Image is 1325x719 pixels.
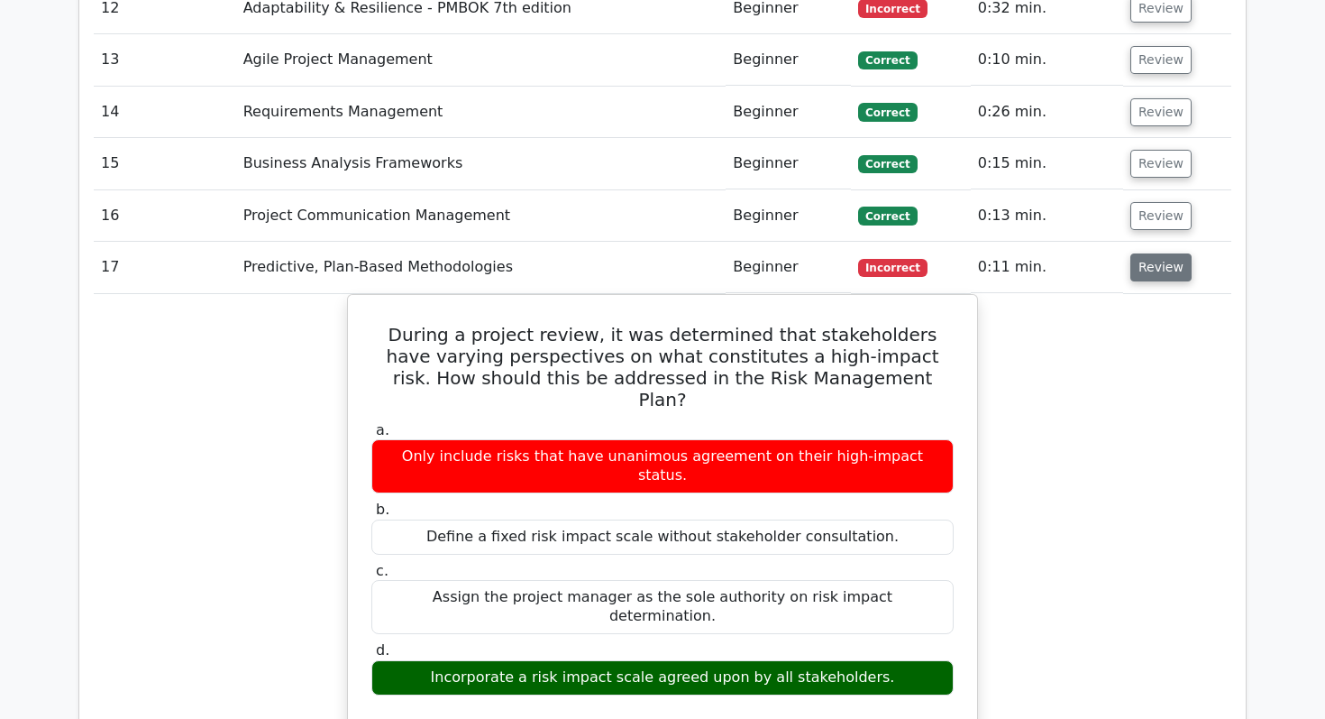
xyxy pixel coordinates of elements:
td: Beginner [726,87,851,138]
div: Only include risks that have unanimous agreement on their high-impact status. [371,439,954,493]
span: d. [376,641,389,659]
button: Review [1130,150,1192,178]
button: Review [1130,253,1192,281]
span: Correct [858,155,917,173]
h5: During a project review, it was determined that stakeholders have varying perspectives on what co... [370,324,955,410]
td: 14 [94,87,236,138]
td: 16 [94,190,236,242]
button: Review [1130,202,1192,230]
td: 0:10 min. [971,34,1123,86]
div: Define a fixed risk impact scale without stakeholder consultation. [371,520,954,555]
button: Review [1130,46,1192,74]
span: Correct [858,103,917,121]
span: Correct [858,51,917,69]
div: Assign the project manager as the sole authority on risk impact determination. [371,580,954,634]
td: Project Communication Management [236,190,726,242]
td: 0:15 min. [971,138,1123,189]
td: Requirements Management [236,87,726,138]
td: Predictive, Plan-Based Methodologies [236,242,726,293]
span: Correct [858,207,917,225]
button: Review [1130,98,1192,126]
td: Beginner [726,190,851,242]
td: Beginner [726,34,851,86]
td: 0:11 min. [971,242,1123,293]
td: 17 [94,242,236,293]
div: Incorporate a risk impact scale agreed upon by all stakeholders. [371,660,954,696]
span: Incorrect [858,259,927,277]
td: 0:13 min. [971,190,1123,242]
td: Beginner [726,138,851,189]
td: 0:26 min. [971,87,1123,138]
td: 13 [94,34,236,86]
td: 15 [94,138,236,189]
td: Agile Project Management [236,34,726,86]
td: Business Analysis Frameworks [236,138,726,189]
span: a. [376,421,389,438]
span: b. [376,501,389,518]
td: Beginner [726,242,851,293]
span: c. [376,562,388,579]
